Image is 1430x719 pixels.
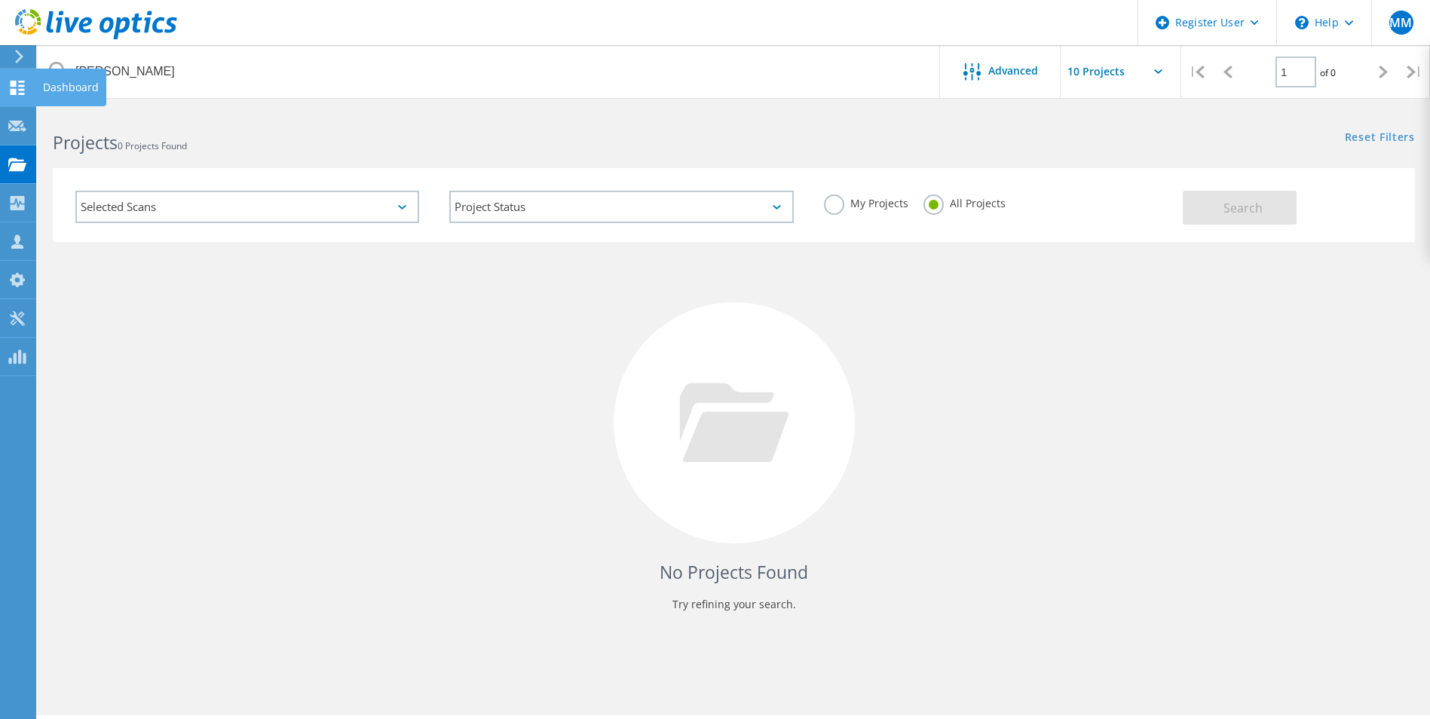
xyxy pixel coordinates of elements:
input: Search projects by name, owner, ID, company, etc [38,45,941,98]
a: Live Optics Dashboard [15,32,177,42]
div: Project Status [449,191,793,223]
div: Dashboard [43,82,99,93]
span: Search [1223,200,1263,216]
label: My Projects [824,194,908,209]
span: Advanced [988,66,1038,76]
span: 0 Projects Found [118,139,187,152]
label: All Projects [923,194,1006,209]
svg: \n [1295,16,1309,29]
div: Selected Scans [75,191,419,223]
div: | [1399,45,1430,99]
p: Try refining your search. [68,592,1400,617]
span: MM [1389,17,1412,29]
a: Reset Filters [1345,132,1415,145]
h4: No Projects Found [68,560,1400,585]
div: | [1181,45,1212,99]
span: of 0 [1320,66,1336,79]
button: Search [1183,191,1297,225]
b: Projects [53,130,118,155]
